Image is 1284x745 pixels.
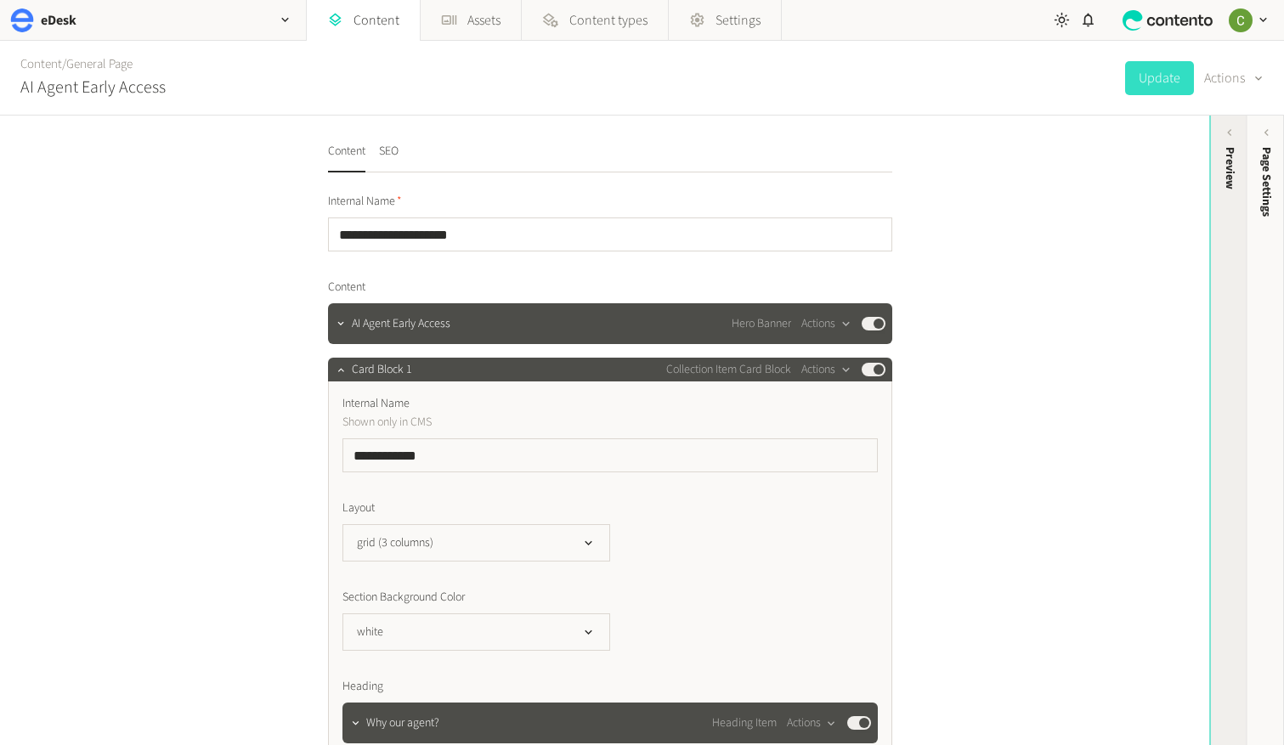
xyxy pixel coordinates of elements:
[342,499,375,517] span: Layout
[342,524,610,562] button: grid (3 columns)
[328,193,402,211] span: Internal Name
[787,713,837,733] button: Actions
[342,678,383,696] span: Heading
[379,143,399,172] button: SEO
[41,10,76,31] h2: eDesk
[801,359,851,380] button: Actions
[712,714,777,732] span: Heading Item
[342,395,410,413] span: Internal Name
[801,313,851,334] button: Actions
[20,75,166,100] h2: AI Agent Early Access
[20,55,62,73] a: Content
[352,315,450,333] span: AI Agent Early Access
[328,143,365,172] button: Content
[666,361,791,379] span: Collection Item Card Block
[1204,61,1264,95] button: Actions
[10,8,34,32] img: eDesk
[62,55,66,73] span: /
[1125,61,1194,95] button: Update
[342,413,729,432] p: Shown only in CMS
[569,10,648,31] span: Content types
[366,714,439,732] span: Why our agent?
[328,279,365,296] span: Content
[352,361,412,379] span: Card Block 1
[342,613,610,651] button: white
[1229,8,1253,32] img: Chloe Ryan
[1258,147,1276,217] span: Page Settings
[1220,147,1238,189] div: Preview
[66,55,133,73] a: General Page
[342,589,465,607] span: Section Background Color
[732,315,791,333] span: Hero Banner
[716,10,761,31] span: Settings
